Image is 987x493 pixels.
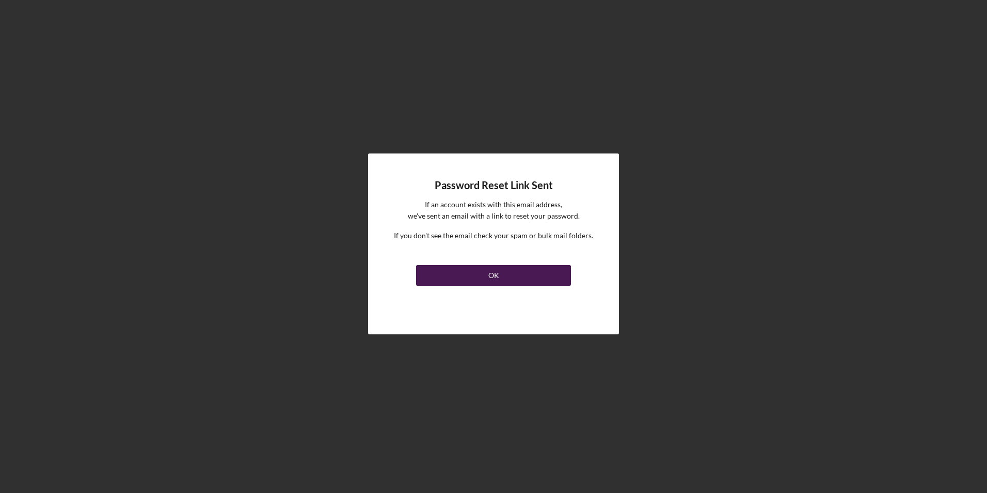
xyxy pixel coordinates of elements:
[488,265,499,286] div: OK
[408,199,580,222] p: If an account exists with this email address, we've sent an email with a link to reset your passw...
[416,265,571,286] button: OK
[394,230,593,241] p: If you don't see the email check your spam or bulk mail folders.
[435,179,553,191] h4: Password Reset Link Sent
[416,261,571,286] a: OK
